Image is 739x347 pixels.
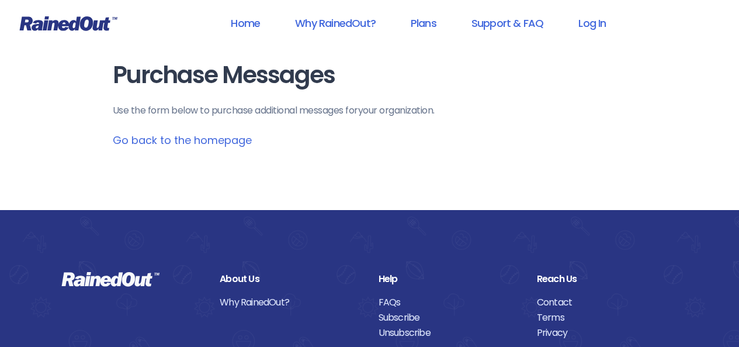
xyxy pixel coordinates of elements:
a: Privacy [537,325,678,341]
a: Home [216,10,275,36]
a: Log In [563,10,621,36]
p: Use the form below to purchase additional messages for your organization . [113,104,627,118]
a: Subscribe [379,310,519,325]
h1: Purchase Messages [113,62,627,88]
a: Support & FAQ [456,10,558,36]
a: Terms [537,310,678,325]
a: Contact [537,295,678,310]
a: Go back to the homepage [113,133,252,147]
a: FAQs [379,295,519,310]
a: Why RainedOut? [220,295,360,310]
a: Plans [395,10,452,36]
div: Reach Us [537,272,678,287]
div: About Us [220,272,360,287]
div: Help [379,272,519,287]
a: Why RainedOut? [280,10,391,36]
a: Unsubscribe [379,325,519,341]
